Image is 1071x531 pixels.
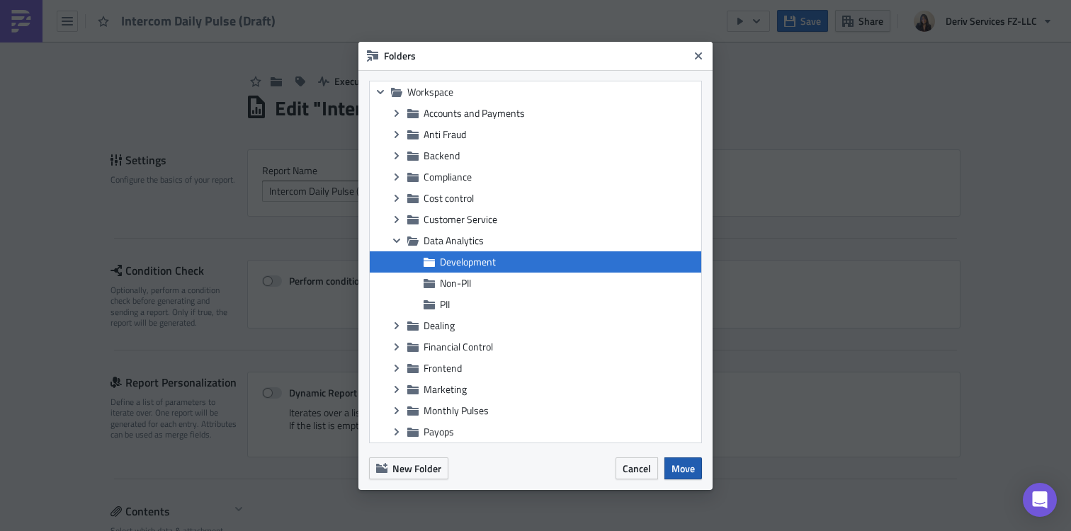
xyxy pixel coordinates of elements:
span: Backend [424,148,460,163]
button: New Folder [369,457,448,479]
button: Cancel [616,457,658,479]
button: Close [688,45,709,67]
span: Move [671,461,695,476]
span: Cancel [623,461,651,476]
span: Dealing [424,318,455,333]
span: Non-PII [440,275,471,290]
span: Cost control [424,190,474,205]
span: Data Analytics [424,233,484,248]
span: Financial Control [424,339,493,354]
span: Accounts and Payments [424,105,525,120]
span: Monthly Pulses [424,403,489,418]
span: Anti Fraud [424,127,466,142]
span: Development [440,254,496,269]
span: Payops [424,424,454,439]
div: Open Intercom Messenger [1023,483,1057,517]
span: PII [440,297,450,312]
span: Marketing [424,382,467,396]
span: Compliance [424,169,472,184]
span: New Folder [392,461,441,476]
button: Move [664,457,702,479]
h6: Folders [384,50,688,62]
span: Customer Service [424,212,497,227]
span: Frontend [424,360,462,375]
span: Workspace [407,86,698,98]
